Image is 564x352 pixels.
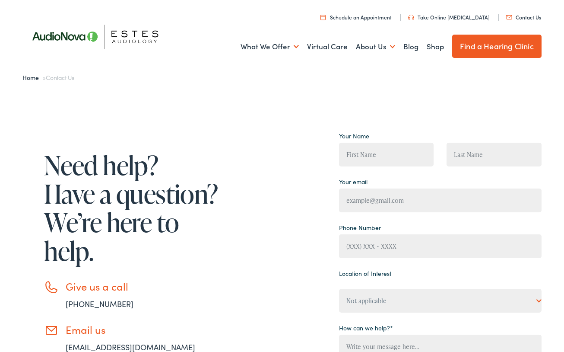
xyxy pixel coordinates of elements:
[46,73,74,82] span: Contact Us
[66,323,221,336] h3: Email us
[320,13,392,21] a: Schedule an Appointment
[427,31,444,63] a: Shop
[339,131,369,141] label: Your Name
[447,143,541,166] input: Last Name
[307,31,348,63] a: Virtual Care
[66,280,221,293] h3: Give us a call
[339,269,391,278] label: Location of Interest
[339,223,381,232] label: Phone Number
[22,73,43,82] a: Home
[339,189,542,212] input: example@gmail.com
[339,177,368,186] label: Your email
[452,35,542,58] a: Find a Hearing Clinic
[22,73,74,82] span: »
[44,151,221,265] h1: Need help? Have a question? We’re here to help.
[403,31,418,63] a: Blog
[66,298,133,309] a: [PHONE_NUMBER]
[408,15,414,20] img: utility icon
[241,31,299,63] a: What We Offer
[506,15,512,19] img: utility icon
[408,13,490,21] a: Take Online [MEDICAL_DATA]
[506,13,541,21] a: Contact Us
[320,14,326,20] img: utility icon
[339,143,434,166] input: First Name
[356,31,395,63] a: About Us
[339,323,393,333] label: How can we help?
[339,234,542,258] input: (XXX) XXX - XXXX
